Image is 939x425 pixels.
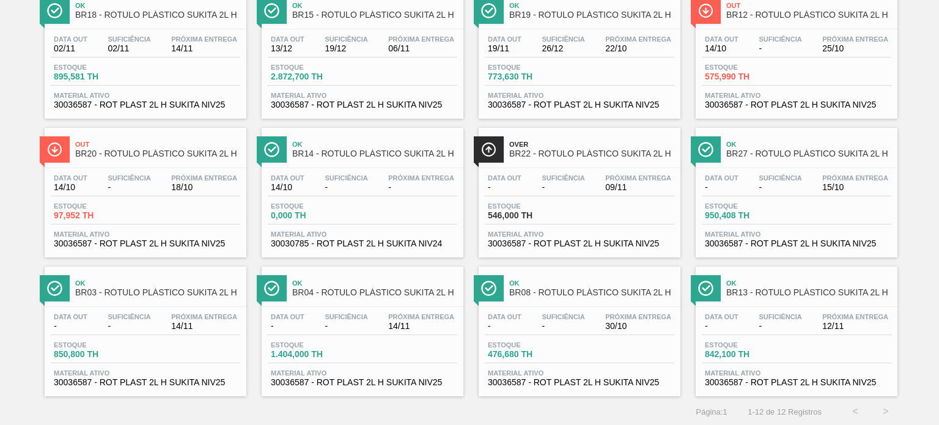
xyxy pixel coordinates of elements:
[542,322,584,331] span: -
[54,44,87,53] span: 02/11
[509,288,674,297] span: BR08 - RÓTULO PLÁSTICO SUKITA 2L H
[705,92,888,99] span: Material ativo
[271,231,454,238] span: Material ativo
[108,322,150,331] span: -
[488,369,671,377] span: Material ativo
[542,44,584,53] span: 26/12
[705,202,790,210] span: Estoque
[822,35,888,43] span: Próxima Entrega
[726,141,891,148] span: Ok
[687,257,904,396] a: ÍconeOkBR13 - RÓTULO PLÁSTICO SUKITA 2L HData out-Suficiência-Próxima Entrega12/11Estoque842,100 ...
[271,378,454,387] span: 30036587 - ROT PLAST 2L H SUKITA NIV25
[822,44,888,53] span: 25/10
[271,100,454,109] span: 30036587 - ROT PLAST 2L H SUKITA NIV25
[488,100,671,109] span: 30036587 - ROT PLAST 2L H SUKITA NIV25
[54,350,139,359] span: 850,800 TH
[252,119,469,257] a: ÍconeOkBR14 - RÓTULO PLÁSTICO SUKITA 2L HData out14/10Suficiência-Próxima Entrega-Estoque0,000 TH...
[698,3,713,18] img: Ícone
[271,313,304,320] span: Data out
[292,10,457,20] span: BR15 - RÓTULO PLÁSTICO SUKITA 2L H
[696,407,727,416] span: Página : 1
[488,350,573,359] span: 476,680 TH
[605,174,671,182] span: Próxima Entrega
[75,141,240,148] span: Out
[292,141,457,148] span: Ok
[271,369,454,377] span: Material ativo
[108,174,150,182] span: Suficiência
[759,44,801,53] span: -
[488,35,521,43] span: Data out
[488,72,573,81] span: 773,630 TH
[108,183,150,192] span: -
[705,211,790,220] span: 950,408 TH
[271,202,356,210] span: Estoque
[54,239,237,248] span: 30036587 - ROT PLAST 2L H SUKITA NIV25
[705,239,888,248] span: 30036587 - ROT PLAST 2L H SUKITA NIV25
[705,341,790,349] span: Estoque
[705,35,738,43] span: Data out
[759,174,801,182] span: Suficiência
[75,10,240,20] span: BR18 - RÓTULO PLÁSTICO SUKITA 2L H
[605,35,671,43] span: Próxima Entrega
[171,35,237,43] span: Próxima Entrega
[488,183,521,192] span: -
[488,239,671,248] span: 30036587 - ROT PLAST 2L H SUKITA NIV25
[488,92,671,99] span: Material ativo
[271,350,356,359] span: 1.404,000 TH
[822,313,888,320] span: Próxima Entrega
[726,288,891,297] span: BR13 - RÓTULO PLÁSTICO SUKITA 2L H
[75,288,240,297] span: BR03 - RÓTULO PLÁSTICO SUKITA 2L H
[108,44,150,53] span: 02/11
[47,281,62,296] img: Ícone
[488,313,521,320] span: Data out
[705,350,790,359] span: 842,100 TH
[509,10,674,20] span: BR19 - RÓTULO PLÁSTICO SUKITA 2L H
[481,3,496,18] img: Ícone
[481,281,496,296] img: Ícone
[388,44,454,53] span: 06/11
[705,100,888,109] span: 30036587 - ROT PLAST 2L H SUKITA NIV25
[687,119,904,257] a: ÍconeOkBR27 - RÓTULO PLÁSTICO SUKITA 2L HData out-Suficiência-Próxima Entrega15/10Estoque950,408 ...
[292,2,457,9] span: Ok
[54,369,237,377] span: Material ativo
[292,149,457,158] span: BR14 - RÓTULO PLÁSTICO SUKITA 2L H
[171,174,237,182] span: Próxima Entrega
[705,313,738,320] span: Data out
[822,174,888,182] span: Próxima Entrega
[325,183,367,192] span: -
[388,174,454,182] span: Próxima Entrega
[726,149,891,158] span: BR27 - RÓTULO PLÁSTICO SUKITA 2L H
[271,322,304,331] span: -
[54,174,87,182] span: Data out
[822,322,888,331] span: 12/11
[726,279,891,287] span: Ok
[822,183,888,192] span: 15/10
[292,288,457,297] span: BR04 - RÓTULO PLÁSTICO SUKITA 2L H
[705,64,790,71] span: Estoque
[35,119,252,257] a: ÍconeOutBR20 - RÓTULO PLÁSTICO SUKITA 2L HData out14/10Suficiência-Próxima Entrega18/10Estoque97,...
[469,257,687,396] a: ÍconeOkBR08 - RÓTULO PLÁSTICO SUKITA 2L HData out-Suficiência-Próxima Entrega30/10Estoque476,680 ...
[271,183,304,192] span: 14/10
[75,279,240,287] span: Ok
[271,174,304,182] span: Data out
[481,142,496,157] img: Ícone
[271,239,454,248] span: 30030785 - ROT PLAST 2L H SUKITA NIV24
[325,322,367,331] span: -
[271,341,356,349] span: Estoque
[325,44,367,53] span: 19/12
[698,142,713,157] img: Ícone
[108,35,150,43] span: Suficiência
[605,44,671,53] span: 22/10
[488,174,521,182] span: Data out
[54,378,237,387] span: 30036587 - ROT PLAST 2L H SUKITA NIV25
[271,72,356,81] span: 2.872,700 TH
[54,64,139,71] span: Estoque
[542,174,584,182] span: Suficiência
[271,35,304,43] span: Data out
[271,64,356,71] span: Estoque
[171,183,237,192] span: 18/10
[705,183,738,192] span: -
[171,44,237,53] span: 14/11
[705,72,790,81] span: 575,990 TH
[171,313,237,320] span: Próxima Entrega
